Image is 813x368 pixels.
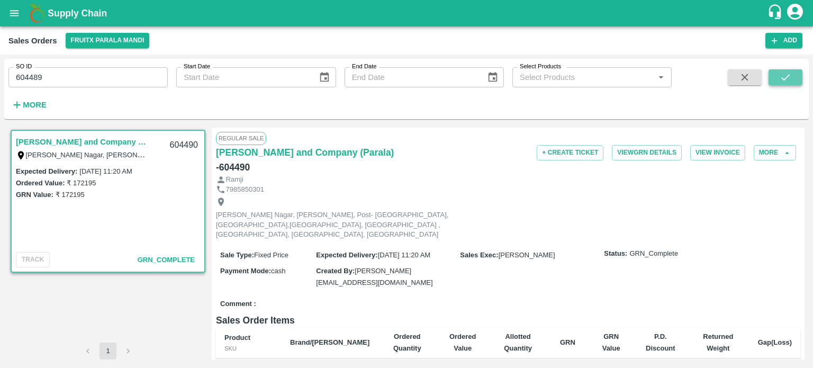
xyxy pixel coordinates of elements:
input: Enter SO ID [8,67,168,87]
a: [PERSON_NAME] and Company (Parala) [216,145,394,160]
label: Select Products [520,62,561,71]
span: [PERSON_NAME][EMAIL_ADDRESS][DOMAIN_NAME] [316,267,432,286]
button: page 1 [100,343,116,360]
label: [PERSON_NAME] Nagar, [PERSON_NAME], Post- [GEOGRAPHIC_DATA], [GEOGRAPHIC_DATA],[GEOGRAPHIC_DATA],... [26,150,709,159]
p: Ramji [226,175,243,185]
span: GRN_Complete [138,256,195,264]
div: account of current user [785,2,805,24]
b: GRN [560,338,575,346]
button: Choose date [483,67,503,87]
span: GRN_Complete [629,249,678,259]
label: Expected Delivery : [316,251,377,259]
button: open drawer [2,1,26,25]
label: Sale Type : [220,251,254,259]
label: Payment Mode : [220,267,271,275]
button: + Create Ticket [537,145,603,160]
button: View Invoice [690,145,745,160]
label: Sales Exec : [460,251,498,259]
a: [PERSON_NAME] and Company (Parala) [16,135,148,149]
button: ViewGRN Details [612,145,682,160]
h6: Sales Order Items [216,313,800,328]
button: Open [654,70,668,84]
b: Returned Weight [703,333,733,352]
label: Expected Delivery : [16,167,77,175]
label: ₹ 172195 [67,179,96,187]
b: Allotted Quantity [504,333,532,352]
p: [PERSON_NAME] Nagar, [PERSON_NAME], Post- [GEOGRAPHIC_DATA], [GEOGRAPHIC_DATA],[GEOGRAPHIC_DATA],... [216,210,454,240]
button: More [8,96,49,114]
label: Ordered Value: [16,179,65,187]
input: Select Products [516,70,651,84]
label: [DATE] 11:20 AM [79,167,132,175]
label: End Date [352,62,376,71]
h6: - 604490 [216,160,250,175]
b: Ordered Value [449,333,476,352]
button: Select DC [66,33,150,48]
b: Ordered Quantity [393,333,421,352]
nav: pagination navigation [78,343,138,360]
label: Comment : [220,299,256,309]
b: P.D. Discount [646,333,675,352]
div: customer-support [767,4,785,23]
button: Choose date [314,67,335,87]
img: logo [26,3,48,24]
button: More [754,145,796,160]
strong: More [23,101,47,109]
div: 604490 [164,133,204,158]
span: cash [271,267,285,275]
span: Regular Sale [216,132,266,145]
span: [DATE] 11:20 AM [378,251,430,259]
a: Supply Chain [48,6,767,21]
label: Start Date [184,62,210,71]
p: 7985850301 [226,185,264,195]
span: Fixed Price [254,251,288,259]
div: Sales Orders [8,34,57,48]
input: End Date [345,67,478,87]
label: GRN Value: [16,191,53,199]
input: Start Date [176,67,310,87]
b: Supply Chain [48,8,107,19]
button: Add [765,33,802,48]
span: [PERSON_NAME] [499,251,555,259]
b: Product [224,334,250,342]
label: Created By : [316,267,355,275]
label: Status: [604,249,627,259]
b: Brand/[PERSON_NAME] [290,338,369,346]
div: SKU [224,344,273,353]
label: ₹ 172195 [56,191,85,199]
label: SO ID [16,62,32,71]
b: Gap(Loss) [758,338,792,346]
b: GRN Value [602,333,620,352]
